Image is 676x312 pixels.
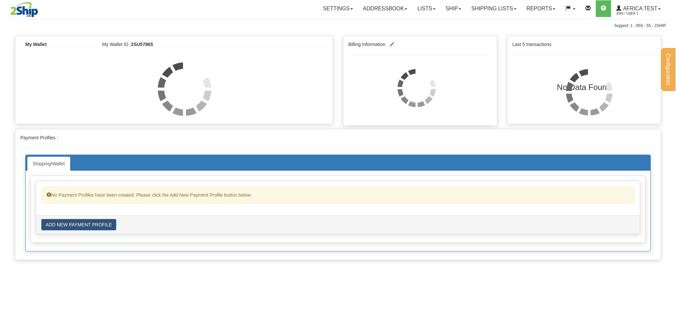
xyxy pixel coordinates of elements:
[41,219,116,230] button: ADD NEW PAYMENT PROFILE
[521,0,560,17] a: Reports
[25,42,47,47] b: My Wallet
[661,48,675,91] button: Configuration
[343,36,497,67] div: Billing Information
[10,2,39,19] img: logo3065.jpg
[398,69,436,107] img: loader.gif
[611,0,666,17] a: Africa Test 3065 / User 1
[566,69,612,115] img: loader.gif
[385,41,399,48] a: Edit Billing Information
[41,186,635,204] div: No Payment Profiles have been created. Please click the Add New Payment Profile button below.
[412,0,440,17] a: Lists
[27,157,70,171] a: Shipping/Wallet
[466,0,521,17] a: Shipping lists
[97,41,328,48] div: My Wallet ID :
[10,23,666,29] div: Support: 1 - 855 - 55 - 2SHIP
[131,42,153,47] b: 2SU57865
[318,0,358,17] a: Settings
[15,129,661,260] div: Payment Profiles :
[158,62,211,116] img: loader.gif
[616,10,666,17] span: 3065 / User 1
[441,0,466,17] a: Ship
[358,0,413,17] a: Addressbook
[621,6,657,11] span: Africa Test
[507,36,661,100] div: Last 5 transactions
